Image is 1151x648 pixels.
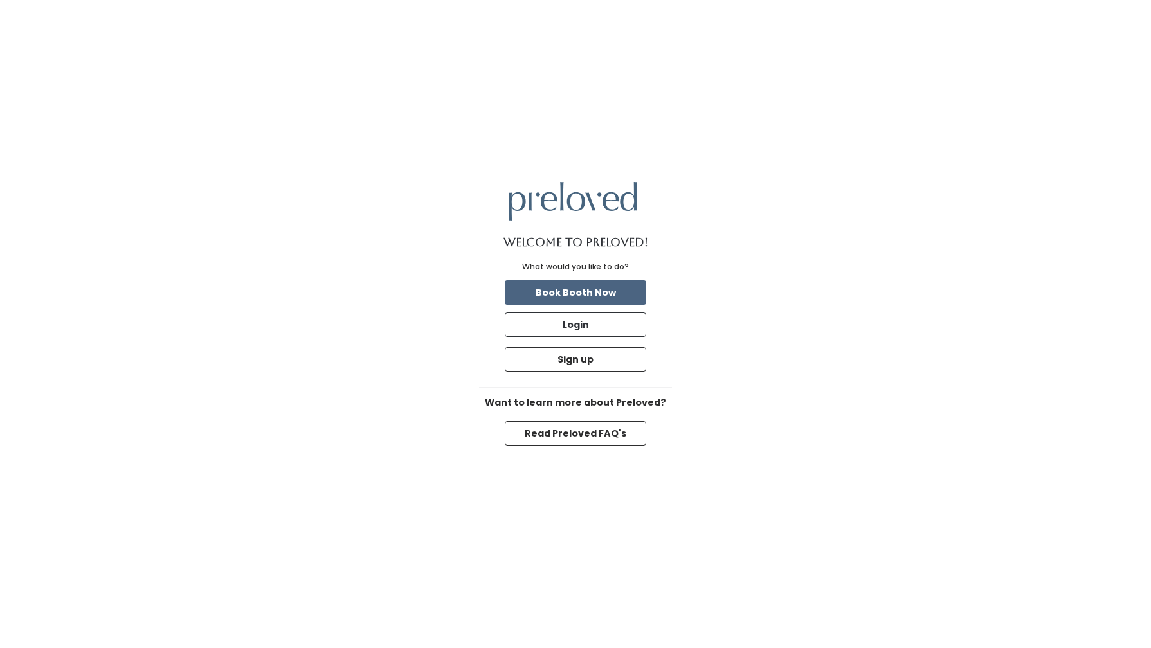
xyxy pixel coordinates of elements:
button: Login [505,312,646,337]
img: preloved logo [509,182,637,220]
h6: Want to learn more about Preloved? [479,398,672,408]
h1: Welcome to Preloved! [503,236,648,249]
a: Sign up [502,345,649,374]
button: Sign up [505,347,646,372]
button: Read Preloved FAQ's [505,421,646,446]
a: Login [502,310,649,339]
div: What would you like to do? [522,261,629,273]
button: Book Booth Now [505,280,646,305]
